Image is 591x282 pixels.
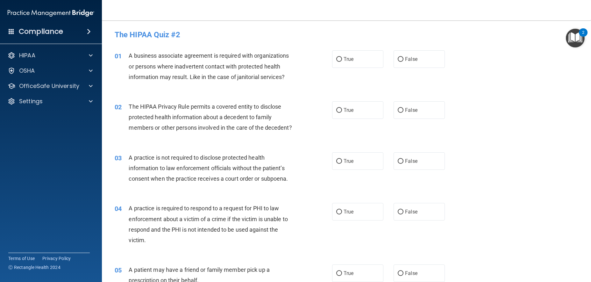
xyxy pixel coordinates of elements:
[19,52,35,59] p: HIPAA
[19,98,43,105] p: Settings
[344,209,353,215] span: True
[115,205,122,213] span: 04
[8,67,93,75] a: OSHA
[19,67,35,75] p: OSHA
[398,210,403,214] input: False
[115,103,122,111] span: 02
[405,158,417,164] span: False
[115,31,578,39] h4: The HIPAA Quiz #2
[398,271,403,276] input: False
[129,154,288,182] span: A practice is not required to disclose protected health information to law enforcement officials ...
[344,158,353,164] span: True
[129,103,292,131] span: The HIPAA Privacy Rule permits a covered entity to disclose protected health information about a ...
[8,7,94,19] img: PMB logo
[405,107,417,113] span: False
[8,82,93,90] a: OfficeSafe University
[115,154,122,162] span: 03
[8,264,61,271] span: Ⓒ Rectangle Health 2024
[8,52,93,59] a: HIPAA
[115,266,122,274] span: 05
[129,205,288,243] span: A practice is required to respond to a request for PHI to law enforcement about a victim of a cri...
[582,33,584,41] div: 2
[336,108,342,113] input: True
[19,82,79,90] p: OfficeSafe University
[8,98,93,105] a: Settings
[566,29,585,47] button: Open Resource Center, 2 new notifications
[344,107,353,113] span: True
[405,56,417,62] span: False
[405,209,417,215] span: False
[405,270,417,276] span: False
[115,52,122,60] span: 01
[129,52,289,80] span: A business associate agreement is required with organizations or persons where inadvertent contac...
[336,159,342,164] input: True
[336,57,342,62] input: True
[344,270,353,276] span: True
[336,271,342,276] input: True
[398,108,403,113] input: False
[42,255,71,262] a: Privacy Policy
[398,57,403,62] input: False
[344,56,353,62] span: True
[19,27,63,36] h4: Compliance
[8,255,35,262] a: Terms of Use
[398,159,403,164] input: False
[336,210,342,214] input: True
